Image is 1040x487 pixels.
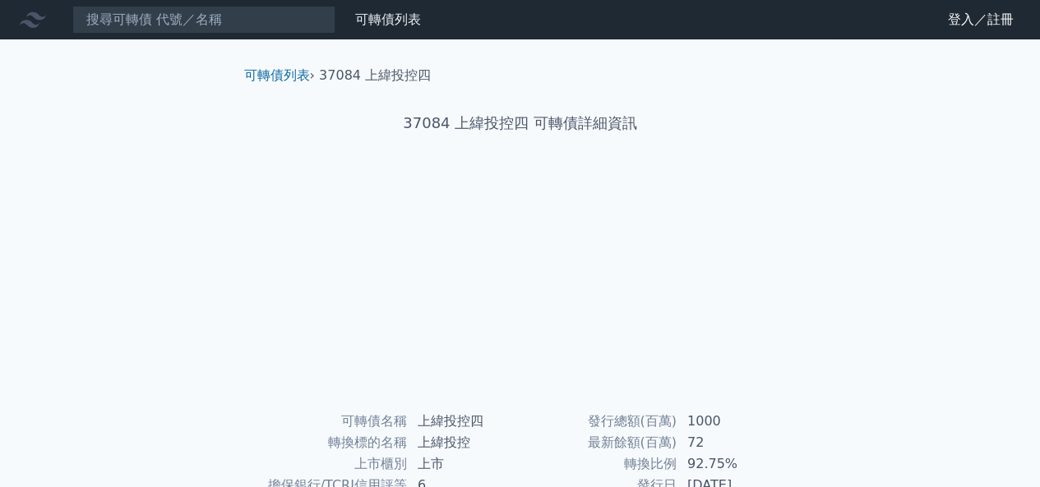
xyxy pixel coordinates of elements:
[935,7,1027,33] a: 登入／註冊
[231,112,810,135] h1: 37084 上緯投控四 可轉債詳細資訊
[520,432,677,453] td: 最新餘額(百萬)
[244,66,315,85] li: ›
[958,408,1040,487] iframe: Chat Widget
[958,408,1040,487] div: 聊天小工具
[677,432,790,453] td: 72
[408,432,520,453] td: 上緯投控
[244,67,310,83] a: 可轉債列表
[520,411,677,432] td: 發行總額(百萬)
[72,6,335,34] input: 搜尋可轉債 代號／名稱
[677,453,790,475] td: 92.75%
[251,411,408,432] td: 可轉債名稱
[319,66,431,85] li: 37084 上緯投控四
[677,411,790,432] td: 1000
[520,453,677,475] td: 轉換比例
[408,453,520,475] td: 上市
[251,432,408,453] td: 轉換標的名稱
[408,411,520,432] td: 上緯投控四
[251,453,408,475] td: 上市櫃別
[355,11,421,27] a: 可轉債列表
